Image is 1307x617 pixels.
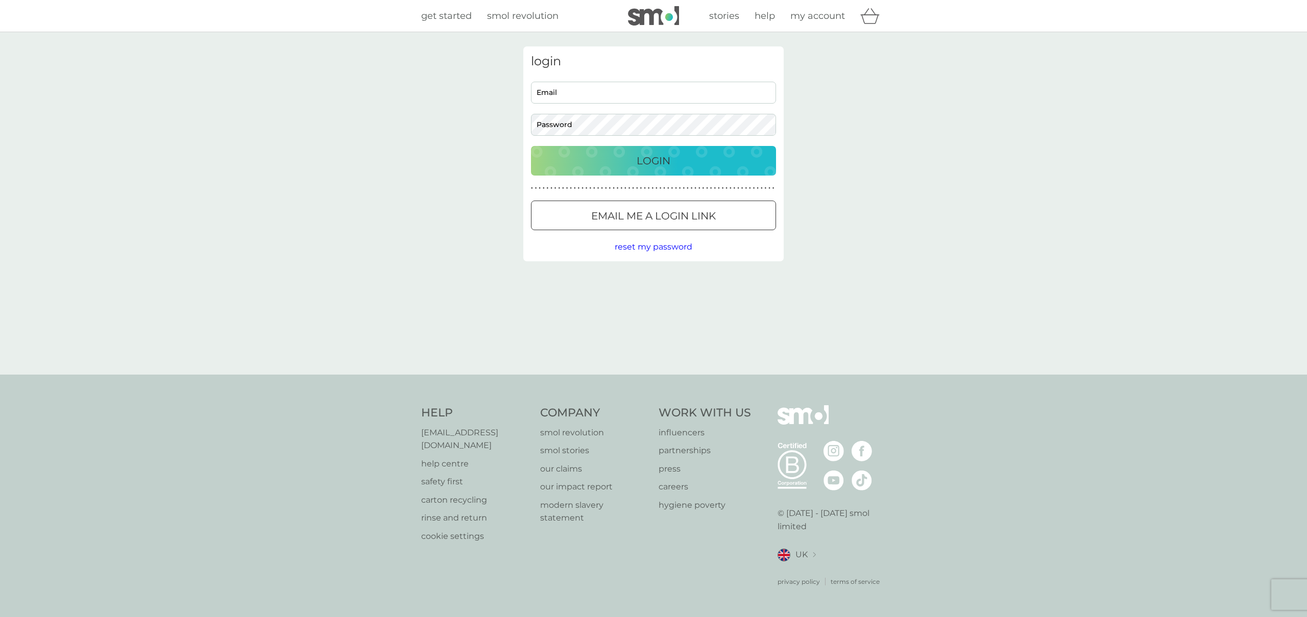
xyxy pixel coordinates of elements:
img: visit the smol Instagram page [824,441,844,461]
p: ● [757,186,759,191]
p: ● [624,186,626,191]
a: modern slavery statement [540,499,649,525]
a: smol stories [540,444,649,457]
button: reset my password [615,240,692,254]
a: safety first [421,475,530,488]
p: ● [547,186,549,191]
span: help [755,10,775,21]
a: our impact report [540,480,649,493]
p: ● [706,186,708,191]
p: ● [660,186,662,191]
p: ● [687,186,689,191]
span: UK [795,548,808,561]
p: ● [617,186,619,191]
p: ● [703,186,705,191]
a: smol revolution [487,9,559,23]
p: ● [710,186,712,191]
p: ● [772,186,774,191]
h4: Help [421,405,530,421]
p: ● [714,186,716,191]
p: hygiene poverty [659,499,751,512]
p: ● [539,186,541,191]
p: ● [761,186,763,191]
p: our claims [540,462,649,476]
p: ● [582,186,584,191]
p: ● [570,186,572,191]
a: carton recycling [421,493,530,507]
p: press [659,462,751,476]
p: ● [749,186,751,191]
p: ● [675,186,677,191]
img: visit the smol Facebook page [852,441,872,461]
p: ● [605,186,607,191]
p: ● [636,186,638,191]
p: ● [535,186,537,191]
a: rinse and return [421,511,530,525]
p: ● [768,186,770,191]
p: ● [550,186,552,191]
p: ● [722,186,724,191]
span: get started [421,10,472,21]
p: ● [667,186,669,191]
p: ● [698,186,700,191]
p: ● [644,186,646,191]
p: ● [730,186,732,191]
h3: login [531,54,776,69]
p: Login [637,153,670,169]
img: visit the smol Youtube page [824,470,844,490]
p: ● [765,186,767,191]
a: terms of service [831,577,880,586]
p: ● [737,186,739,191]
p: ● [562,186,564,191]
p: privacy policy [778,577,820,586]
p: ● [656,186,658,191]
button: Email me a login link [531,201,776,230]
img: visit the smol Tiktok page [852,470,872,490]
a: partnerships [659,444,751,457]
p: ● [558,186,560,191]
button: Login [531,146,776,176]
p: ● [725,186,728,191]
p: ● [663,186,665,191]
span: smol revolution [487,10,559,21]
a: help centre [421,457,530,471]
p: ● [613,186,615,191]
p: ● [586,186,588,191]
p: Email me a login link [591,208,716,224]
p: ● [741,186,743,191]
p: ● [651,186,653,191]
p: ● [683,186,685,191]
p: ● [718,186,720,191]
p: ● [574,186,576,191]
p: ● [597,186,599,191]
p: © [DATE] - [DATE] smol limited [778,507,886,533]
img: smol [778,405,829,440]
p: ● [578,186,580,191]
p: ● [640,186,642,191]
p: ● [745,186,747,191]
a: stories [709,9,739,23]
p: ● [691,186,693,191]
h4: Company [540,405,649,421]
p: ● [753,186,755,191]
img: select a new location [813,552,816,558]
a: smol revolution [540,426,649,439]
span: reset my password [615,242,692,252]
p: ● [566,186,568,191]
a: influencers [659,426,751,439]
div: basket [860,6,886,26]
a: careers [659,480,751,493]
span: stories [709,10,739,21]
a: cookie settings [421,530,530,543]
p: ● [679,186,681,191]
p: ● [632,186,634,191]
